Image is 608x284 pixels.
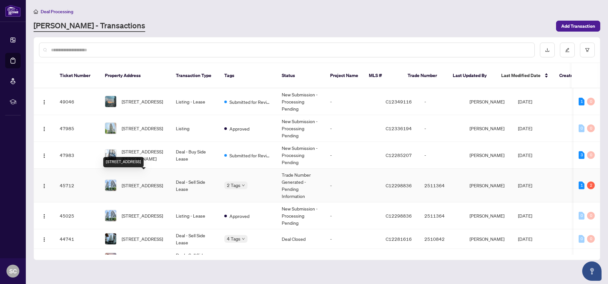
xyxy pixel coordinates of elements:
button: Logo [39,253,49,264]
img: Logo [42,153,47,158]
span: [DATE] [518,152,532,158]
div: 0 [587,235,595,243]
span: [STREET_ADDRESS] [122,125,163,132]
td: 49046 [55,88,100,115]
span: 2 Tags [227,181,240,189]
span: download [545,48,550,52]
td: - [419,88,464,115]
img: Logo [42,214,47,219]
td: 45025 [55,202,100,229]
td: - [325,229,380,249]
td: [PERSON_NAME] [464,169,513,202]
span: [DATE] [518,236,532,242]
td: [PERSON_NAME] [464,115,513,142]
button: Open asap [582,261,602,281]
span: [STREET_ADDRESS] [122,182,163,189]
span: edit [565,48,570,52]
button: Logo [39,234,49,244]
button: Logo [39,96,49,107]
span: Submitted for Review [229,152,271,159]
td: 45712 [55,169,100,202]
td: - [325,249,380,269]
img: Logo [42,237,47,242]
span: C12285207 [386,152,412,158]
th: Last Modified Date [496,63,554,88]
button: Logo [39,180,49,191]
th: Transaction Type [171,63,219,88]
td: 47983 [55,142,100,169]
img: thumbnail-img [105,233,116,244]
td: 47985 [55,115,100,142]
td: Deal - Sell Side Lease [171,169,219,202]
td: [PERSON_NAME] [464,229,513,249]
div: 0 [579,212,584,220]
span: down [242,184,245,187]
td: Listing [171,115,219,142]
span: Approved [229,125,249,132]
span: [DATE] [518,99,532,104]
td: Deal - Buy Side Lease [171,142,219,169]
td: Listing - Lease [171,202,219,229]
div: 0 [579,235,584,243]
span: [STREET_ADDRESS] [122,235,163,242]
td: Trade Number Generated - Pending Information [277,169,325,202]
td: 44612 [55,249,100,269]
button: Logo [39,123,49,133]
td: 2511364 [419,202,464,229]
span: C12336194 [386,125,412,131]
th: Last Updated By [448,63,496,88]
td: 44741 [55,229,100,249]
button: download [540,43,555,57]
td: Deal - Sell Side Lease [171,249,219,269]
div: 0 [587,212,595,220]
td: - [325,169,380,202]
img: Logo [42,126,47,132]
td: - [325,142,380,169]
td: - [325,88,380,115]
span: [STREET_ADDRESS][PERSON_NAME] [122,148,166,162]
th: Project Name [325,63,364,88]
td: [PERSON_NAME] [464,249,513,269]
td: - [419,142,464,169]
button: Logo [39,150,49,160]
img: thumbnail-img [105,96,116,107]
span: [DATE] [518,182,532,188]
span: Last Modified Date [501,72,541,79]
th: Status [277,63,325,88]
button: Add Transaction [556,21,600,32]
td: [PERSON_NAME] [464,88,513,115]
img: Logo [42,100,47,105]
td: 2510842 [419,229,464,249]
td: Listing - Lease [171,88,219,115]
td: - [325,202,380,229]
span: Deal Processing [41,9,73,15]
div: 2 [587,181,595,189]
img: Logo [42,183,47,189]
span: filter [585,48,590,52]
span: Add Transaction [561,21,595,31]
span: 4 Tags [227,235,240,242]
button: Logo [39,211,49,221]
span: SC [9,267,17,276]
th: Property Address [100,63,171,88]
span: [STREET_ADDRESS] [122,98,163,105]
th: MLS # [364,63,402,88]
img: thumbnail-img [105,210,116,221]
a: [PERSON_NAME] - Transactions [34,20,145,32]
span: C12298836 [386,182,412,188]
td: [PERSON_NAME] [464,142,513,169]
td: 2511364 [419,169,464,202]
td: New Submission - Processing Pending [277,88,325,115]
td: New Submission - Processing Pending [277,115,325,142]
span: down [242,237,245,240]
span: [DATE] [518,213,532,219]
img: thumbnail-img [105,180,116,191]
img: thumbnail-img [105,150,116,161]
div: 1 [579,181,584,189]
td: - [325,115,380,142]
img: thumbnail-img [105,123,116,134]
span: [STREET_ADDRESS] [122,212,163,219]
td: Deal - Sell Side Lease [171,229,219,249]
td: New Submission - Processing Pending [277,202,325,229]
img: logo [5,5,21,17]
